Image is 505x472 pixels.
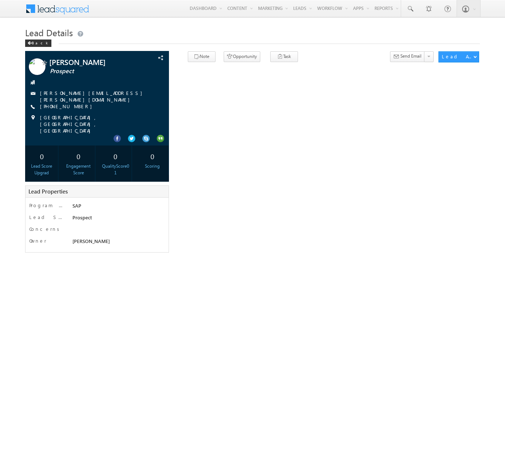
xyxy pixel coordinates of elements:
[188,51,216,62] button: Note
[25,40,51,47] div: Back
[390,51,425,62] button: Send Email
[40,114,156,134] span: [GEOGRAPHIC_DATA], [GEOGRAPHIC_DATA], [GEOGRAPHIC_DATA]
[101,149,130,163] div: 0
[224,51,260,62] button: Opportunity
[49,58,138,66] span: [PERSON_NAME]
[29,202,63,209] label: Program of Interest
[29,226,62,232] label: Concerns
[50,68,139,75] span: Prospect
[27,149,56,163] div: 0
[72,238,110,244] span: [PERSON_NAME]
[29,214,63,220] label: Lead Stage
[400,53,421,59] span: Send Email
[138,149,167,163] div: 0
[138,163,167,170] div: Scoring
[64,163,93,176] div: Engagement Score
[71,202,163,212] div: SAP
[40,103,96,110] span: [PHONE_NUMBER]
[270,51,298,62] button: Task
[27,163,56,176] div: Lead Score Upgrad
[25,39,55,45] a: Back
[29,58,45,78] img: Profile photo
[40,90,146,103] a: [PERSON_NAME][EMAIL_ADDRESS][PERSON_NAME][DOMAIN_NAME]
[25,27,73,38] span: Lead Details
[71,214,163,224] div: Prospect
[101,163,130,176] div: QualityScore01
[442,53,473,60] div: Lead Actions
[438,51,479,62] button: Lead Actions
[29,237,47,244] label: Owner
[28,188,68,195] span: Lead Properties
[64,149,93,163] div: 0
